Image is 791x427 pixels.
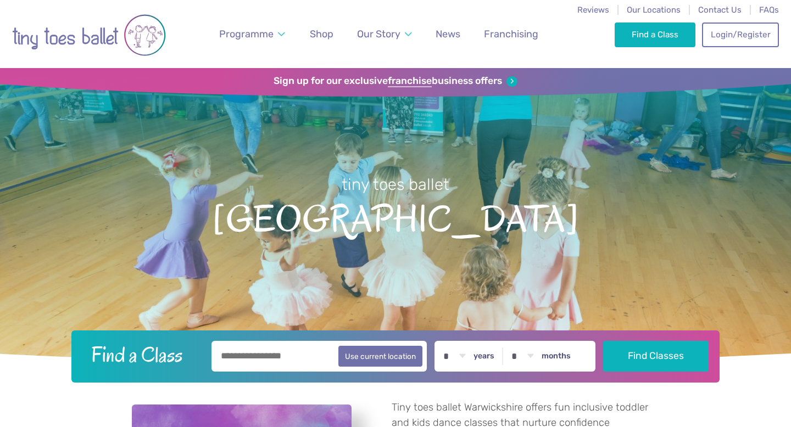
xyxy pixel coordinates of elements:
small: tiny toes ballet [342,175,449,194]
button: Find Classes [603,341,709,372]
a: Contact Us [698,5,742,15]
a: Find a Class [615,23,695,47]
a: News [431,22,465,47]
span: [GEOGRAPHIC_DATA] [19,195,772,240]
a: Our Locations [627,5,681,15]
strong: franchise [388,75,432,87]
span: Franchising [484,28,538,40]
a: Sign up for our exclusivefranchisebusiness offers [274,75,517,87]
span: News [436,28,460,40]
span: Shop [310,28,333,40]
a: FAQs [759,5,779,15]
label: months [542,351,571,361]
a: Reviews [577,5,609,15]
h2: Find a Class [82,341,204,368]
img: tiny toes ballet [12,10,166,60]
label: years [474,351,494,361]
a: Login/Register [702,23,779,47]
a: Franchising [479,22,543,47]
a: Programme [214,22,290,47]
a: Our Story [352,22,417,47]
span: Our Story [357,28,400,40]
a: Shop [305,22,338,47]
button: Use current location [338,346,422,367]
span: Programme [219,28,274,40]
